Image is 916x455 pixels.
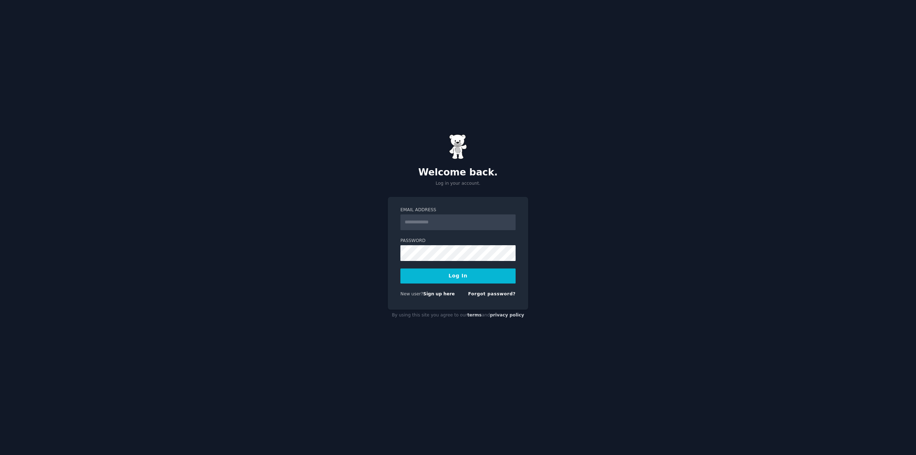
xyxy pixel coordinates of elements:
a: terms [467,313,482,318]
button: Log In [400,268,516,284]
label: Password [400,238,516,244]
a: privacy policy [490,313,524,318]
div: By using this site you agree to our and [388,310,528,321]
a: Forgot password? [468,291,516,296]
label: Email Address [400,207,516,213]
span: New user? [400,291,423,296]
h2: Welcome back. [388,167,528,178]
a: Sign up here [423,291,455,296]
p: Log in your account. [388,180,528,187]
img: Gummy Bear [449,134,467,159]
